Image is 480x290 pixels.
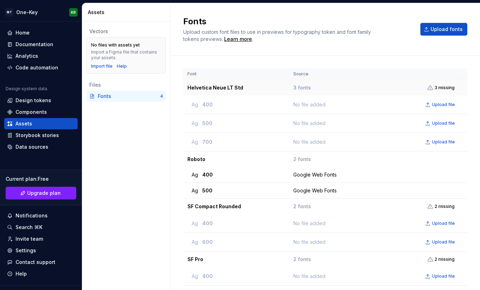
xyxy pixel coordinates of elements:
[91,49,161,61] div: Import a Figma file that contains your assets.
[223,37,253,42] span: .
[4,210,78,221] button: Notifications
[4,39,78,50] a: Documentation
[432,121,455,126] span: Upload file
[202,138,212,146] span: 700
[293,218,458,228] div: No file added
[117,63,127,69] a: Help
[192,171,198,178] span: Ag
[4,222,78,233] button: Search ⌘K
[88,9,167,16] div: Assets
[4,95,78,106] a: Design tokens
[202,120,212,127] span: 500
[16,64,58,71] div: Code automation
[86,91,166,102] a: Fonts4
[293,137,458,147] div: No file added
[293,171,458,178] div: Google Web Fonts
[432,273,455,279] span: Upload file
[1,5,80,20] button: MTOne-KeyKR
[89,81,163,88] div: Files
[4,50,78,62] a: Analytics
[432,221,455,226] span: Upload file
[293,203,311,210] span: 2 fonts
[202,220,213,227] span: 400
[16,29,30,36] div: Home
[192,101,198,108] span: Ag
[5,8,13,17] div: MT
[6,86,47,92] div: Design system data
[202,171,213,178] span: 400
[4,106,78,118] a: Components
[293,256,311,263] span: 2 fonts
[289,68,459,80] th: Source
[4,27,78,38] a: Home
[71,10,76,15] div: KR
[202,239,213,246] span: 600
[91,42,140,48] div: No files with assets yet
[16,224,42,231] div: Search ⌘K
[293,156,311,163] span: 2 fonts
[192,187,198,194] span: Ag
[16,259,55,266] div: Contact support
[293,271,458,281] div: No file added
[4,233,78,245] a: Invite team
[431,26,463,33] span: Upload fonts
[293,118,458,128] div: No file added
[16,212,48,219] div: Notifications
[432,239,455,245] span: Upload file
[183,16,412,27] h2: Fonts
[4,62,78,73] a: Code automation
[192,120,198,127] span: Ag
[16,235,43,242] div: Invite team
[183,199,289,215] td: SF Compact Rounded
[4,245,78,256] a: Settings
[423,100,458,110] button: Upload file
[423,137,458,147] button: Upload file
[4,130,78,141] a: Storybook stories
[423,118,458,128] button: Upload file
[293,100,458,110] div: No file added
[293,187,458,194] div: Google Web Fonts
[89,28,163,35] div: Vectors
[16,53,38,60] div: Analytics
[434,85,455,91] span: 3 missing
[423,237,458,247] button: Upload file
[6,187,76,199] a: Upgrade plan
[293,84,311,91] span: 3 fonts
[16,97,51,104] div: Design tokens
[16,247,36,254] div: Settings
[183,80,289,96] td: Helvetica Neue LT Std
[423,271,458,281] button: Upload file
[434,257,455,262] span: 2 missing
[202,273,213,280] span: 400
[183,252,289,267] td: SF Pro
[423,218,458,228] button: Upload file
[202,187,212,194] span: 500
[434,204,455,209] span: 2 missing
[16,120,32,127] div: Assets
[432,102,455,107] span: Upload file
[4,257,78,268] button: Contact support
[16,9,38,16] div: One-Key
[4,118,78,129] a: Assets
[160,93,163,99] div: 4
[192,220,198,227] span: Ag
[192,273,198,280] span: Ag
[6,175,76,183] div: Current plan : Free
[192,239,198,246] span: Ag
[183,68,289,80] th: Font
[16,270,27,277] div: Help
[432,139,455,145] span: Upload file
[91,63,113,69] button: Import file
[192,138,198,146] span: Ag
[16,143,48,150] div: Data sources
[16,109,47,116] div: Components
[202,101,213,108] span: 400
[183,152,289,167] td: Roboto
[27,190,61,197] span: Upgrade plan
[420,23,467,36] button: Upload fonts
[224,36,252,43] a: Learn more
[4,268,78,279] button: Help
